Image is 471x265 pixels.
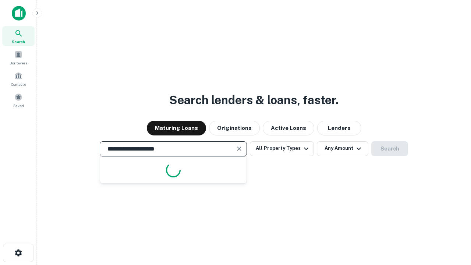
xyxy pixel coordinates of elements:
[234,144,244,154] button: Clear
[263,121,314,135] button: Active Loans
[317,121,361,135] button: Lenders
[169,91,339,109] h3: Search lenders & loans, faster.
[12,6,26,21] img: capitalize-icon.png
[2,69,35,89] a: Contacts
[12,39,25,45] span: Search
[2,26,35,46] a: Search
[147,121,206,135] button: Maturing Loans
[13,103,24,109] span: Saved
[11,81,26,87] span: Contacts
[434,206,471,241] iframe: Chat Widget
[10,60,27,66] span: Borrowers
[2,47,35,67] a: Borrowers
[2,90,35,110] a: Saved
[317,141,368,156] button: Any Amount
[250,141,314,156] button: All Property Types
[209,121,260,135] button: Originations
